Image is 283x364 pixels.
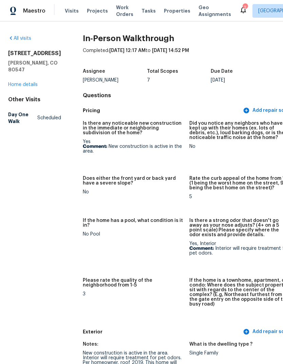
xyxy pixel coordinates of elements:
[8,96,61,103] div: Other Visits
[83,232,184,237] div: No Pool
[147,69,178,74] h5: Total Scopes
[83,176,184,186] h5: Does either the front yard or back yard have a severe slope?
[152,48,189,53] span: [DATE] 14:52 PM
[8,108,61,127] a: Day One WalkScheduled
[164,7,190,14] span: Properties
[199,4,231,18] span: Geo Assignments
[83,78,147,83] div: [PERSON_NAME]
[83,190,184,194] div: No
[83,69,105,74] h5: Assignee
[141,8,156,13] span: Tasks
[83,107,242,114] h5: Pricing
[83,292,184,296] div: 3
[83,278,184,288] h5: Please rate the quality of the neighborhood from 1-5
[83,144,107,149] b: Comment:
[83,328,242,335] h5: Exterior
[83,342,98,347] h5: Notes:
[211,78,275,83] div: [DATE]
[8,50,61,57] h2: [STREET_ADDRESS]
[211,69,233,74] h5: Due Date
[83,121,184,135] h5: Is there any noticeable new construction in the immediate or neighboring subdivision of the home?
[37,115,61,121] span: Scheduled
[147,78,211,83] div: 7
[8,111,37,125] h5: Day One Walk
[243,4,247,11] div: 2
[87,7,108,14] span: Projects
[189,342,252,347] h5: What is the dwelling type ?
[189,246,214,251] b: Comment:
[83,139,184,154] div: Yes
[8,82,38,87] a: Home details
[8,36,31,41] a: All visits
[83,144,184,154] p: New construction is active in the area.
[83,218,184,228] h5: If the home has a pool, what condition is it in?
[116,4,133,18] span: Work Orders
[109,48,146,53] span: [DATE] 12:17 AM
[8,59,61,73] h5: [PERSON_NAME], CO 80547
[23,7,45,14] span: Maestro
[65,7,79,14] span: Visits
